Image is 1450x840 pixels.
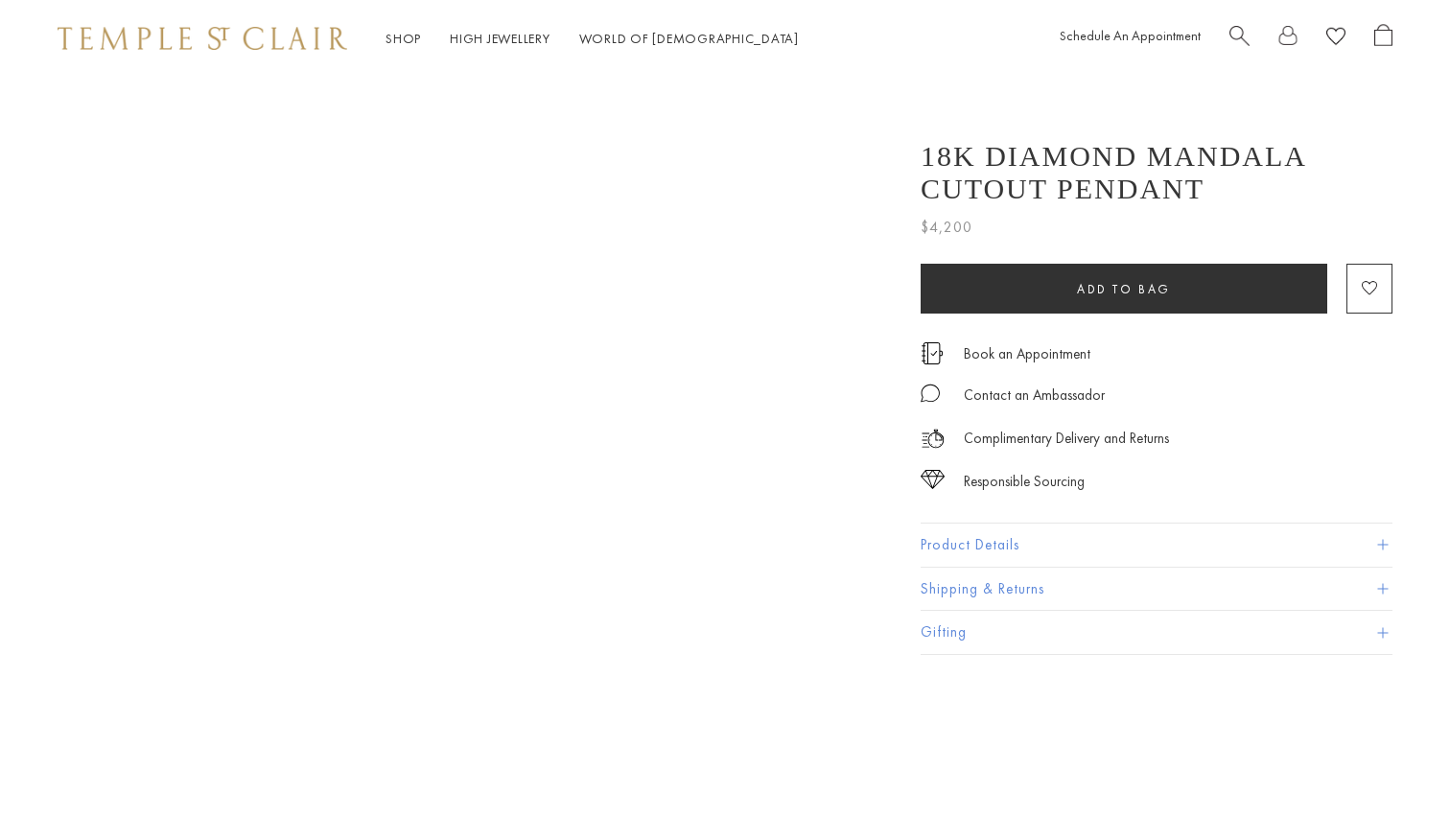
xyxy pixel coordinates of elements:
button: Product Details [921,524,1392,567]
a: ShopShop [386,30,421,47]
img: MessageIcon-01_2.svg [921,384,940,403]
a: High JewelleryHigh Jewellery [450,30,550,47]
p: Complimentary Delivery and Returns [964,427,1169,451]
span: Add to bag [1077,281,1171,297]
img: icon_sourcing.svg [921,470,945,489]
img: icon_delivery.svg [921,427,945,451]
a: World of [DEMOGRAPHIC_DATA]World of [DEMOGRAPHIC_DATA] [579,30,799,47]
div: Responsible Sourcing [964,470,1085,494]
nav: Main navigation [386,27,799,51]
a: View Wishlist [1326,24,1345,54]
h1: 18K Diamond Mandala Cutout Pendant [921,140,1392,205]
img: Temple St. Clair [58,27,347,50]
span: $4,200 [921,215,972,240]
a: Book an Appointment [964,343,1090,364]
button: Add to bag [921,264,1327,314]
a: Schedule An Appointment [1060,27,1201,44]
a: Open Shopping Bag [1374,24,1392,54]
button: Shipping & Returns [921,568,1392,611]
a: Search [1229,24,1250,54]
div: Contact an Ambassador [964,384,1105,408]
img: icon_appointment.svg [921,342,944,364]
button: Gifting [921,611,1392,654]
